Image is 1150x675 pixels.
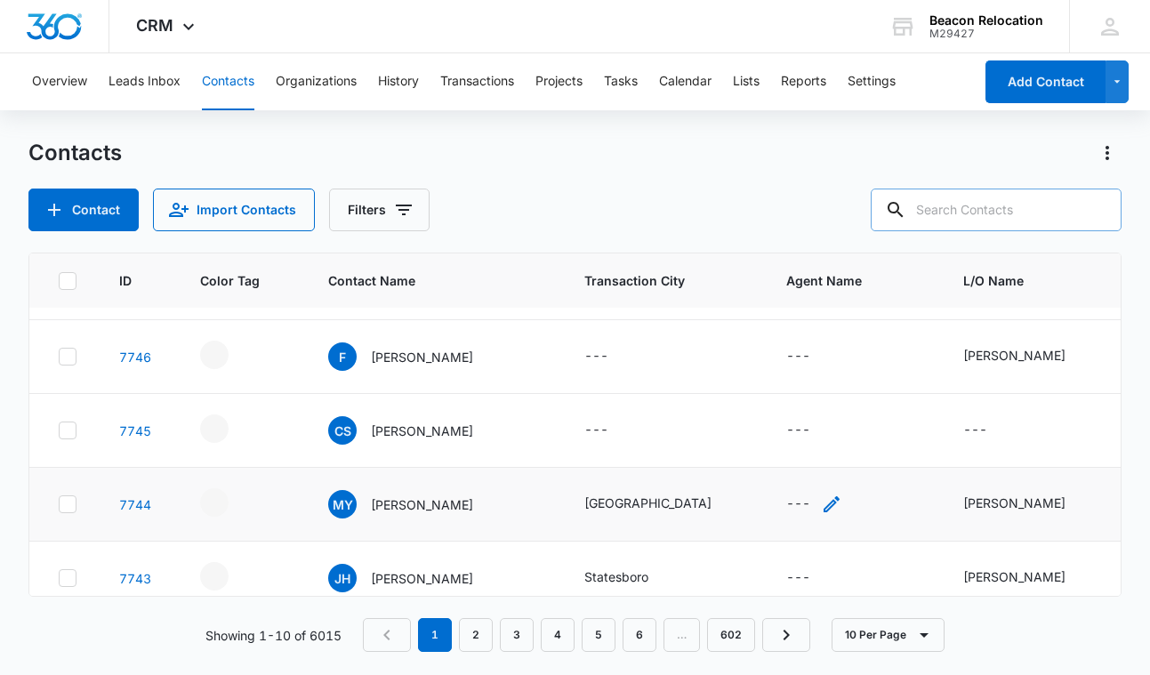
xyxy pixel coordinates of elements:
p: [PERSON_NAME] [371,422,473,440]
div: account name [929,13,1043,28]
div: Agent Name - - Select to Edit Field [786,420,842,441]
a: Navigate to contact details page for Caroline Schloesser [119,423,151,438]
p: [PERSON_NAME] [371,348,473,366]
nav: Pagination [363,618,810,652]
button: Transactions [440,53,514,110]
div: Contact Name - Ferguson - Select to Edit Field [328,342,505,371]
div: --- [786,567,810,589]
div: Transaction City - - Select to Edit Field [584,420,640,441]
em: 1 [418,618,452,652]
span: Contact Name [328,271,516,290]
span: ID [119,271,132,290]
button: Filters [329,189,430,231]
div: --- [963,420,987,441]
a: Navigate to contact details page for James Hinkel [119,571,151,586]
button: Leads Inbox [109,53,181,110]
a: Navigate to contact details page for Michael Yancey [119,497,151,512]
a: Navigate to contact details page for Ferguson [119,350,151,365]
button: Tasks [604,53,638,110]
button: Settings [848,53,896,110]
span: MY [328,490,357,518]
div: L/O Name - Basil Benyo - Select to Edit Field [963,494,1098,515]
button: Overview [32,53,87,110]
div: [PERSON_NAME] [963,567,1066,586]
div: Contact Name - Michael Yancey - Select to Edit Field [328,490,505,518]
p: [PERSON_NAME] [371,569,473,588]
input: Search Contacts [871,189,1122,231]
div: --- [786,494,810,515]
div: [GEOGRAPHIC_DATA] [584,494,712,512]
span: JH [328,564,357,592]
button: 10 Per Page [832,618,945,652]
span: L/O Name [963,271,1098,290]
div: Transaction City - - Select to Edit Field [584,346,640,367]
button: History [378,53,419,110]
div: Agent Name - - Select to Edit Field [786,567,842,589]
span: Agent Name [786,271,921,290]
div: --- [786,346,810,367]
a: Page 6 [623,618,656,652]
a: Page 602 [707,618,755,652]
button: Lists [733,53,760,110]
div: Agent Name - - Select to Edit Field [786,494,842,515]
button: Reports [781,53,826,110]
div: Transaction City - Statesboro - Select to Edit Field [584,567,680,589]
div: - - Select to Edit Field [200,488,261,517]
div: Statesboro [584,567,648,586]
div: - - Select to Edit Field [200,341,261,369]
div: Contact Name - James Hinkel - Select to Edit Field [328,564,505,592]
span: Transaction City [584,271,744,290]
p: [PERSON_NAME] [371,495,473,514]
div: - - Select to Edit Field [200,414,261,443]
span: Color Tag [200,271,260,290]
a: Page 4 [541,618,575,652]
a: Page 3 [500,618,534,652]
div: --- [786,420,810,441]
a: Page 2 [459,618,493,652]
span: CS [328,416,357,445]
div: L/O Name - - Select to Edit Field [963,420,1019,441]
button: Calendar [659,53,712,110]
div: L/O Name - Alex McNamara - Select to Edit Field [963,346,1098,367]
button: Import Contacts [153,189,315,231]
p: Showing 1-10 of 6015 [205,626,342,645]
span: CRM [136,16,173,35]
span: F [328,342,357,371]
div: [PERSON_NAME] [963,346,1066,365]
button: Add Contact [28,189,139,231]
a: Next Page [762,618,810,652]
div: --- [584,346,608,367]
div: --- [584,420,608,441]
div: - - Select to Edit Field [200,562,261,591]
h1: Contacts [28,140,122,166]
div: [PERSON_NAME] [963,494,1066,512]
div: account id [929,28,1043,40]
button: Contacts [202,53,254,110]
div: Contact Name - Caroline Schloesser - Select to Edit Field [328,416,505,445]
div: Agent Name - - Select to Edit Field [786,346,842,367]
button: Add Contact [985,60,1106,103]
a: Page 5 [582,618,615,652]
div: Transaction City - Garrettsville - Select to Edit Field [584,494,744,515]
button: Actions [1093,139,1122,167]
button: Projects [535,53,583,110]
div: L/O Name - Paul Brown - Select to Edit Field [963,567,1098,589]
button: Organizations [276,53,357,110]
